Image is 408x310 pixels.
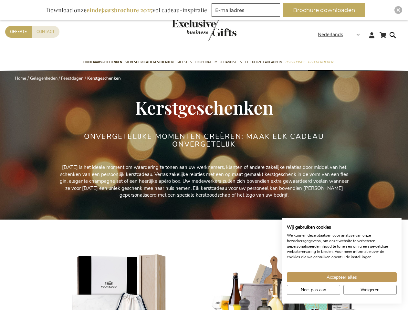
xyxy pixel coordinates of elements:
[396,8,400,12] img: Close
[308,59,333,66] span: Gelegenheden
[5,26,32,38] a: Offerte
[87,6,152,14] b: eindejaarsbrochure 2025
[172,19,204,41] a: store logo
[394,6,402,14] div: Close
[240,59,282,66] span: Select Keuze Cadeaubon
[212,3,282,19] form: marketing offers and promotions
[361,286,380,293] span: Weigeren
[283,3,365,17] button: Brochure downloaden
[195,59,237,66] span: Corporate Merchandise
[172,19,236,41] img: Exclusive Business gifts logo
[327,274,357,281] span: Accepteer alles
[83,133,325,148] h2: ONVERGETELIJKE MOMENTEN CREËREN: MAAK ELK CADEAU ONVERGETELIJK
[135,95,273,119] span: Kerstgeschenken
[287,224,397,230] h2: Wij gebruiken cookies
[32,26,59,38] a: Contact
[287,272,397,282] button: Accepteer alle cookies
[61,76,83,81] a: Feestdagen
[212,3,280,17] input: E-mailadres
[15,76,26,81] a: Home
[30,76,58,81] a: Gelegenheden
[343,285,397,295] button: Alle cookies weigeren
[287,285,340,295] button: Pas cookie voorkeuren aan
[318,31,364,38] div: Nederlands
[59,164,350,199] p: [DATE] is het ideale moment om waardering te tonen aan uw werknemers, klanten of andere zakelijke...
[285,59,305,66] span: Per Budget
[43,3,210,17] div: Download onze vol cadeau-inspiratie
[318,31,343,38] span: Nederlands
[287,233,397,260] p: We kunnen deze plaatsen voor analyse van onze bezoekersgegevens, om onze website te verbeteren, g...
[83,59,122,66] span: Eindejaarsgeschenken
[177,59,192,66] span: Gift Sets
[125,59,173,66] span: 50 beste relatiegeschenken
[301,286,326,293] span: Nee, pas aan
[87,76,121,81] strong: Kerstgeschenken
